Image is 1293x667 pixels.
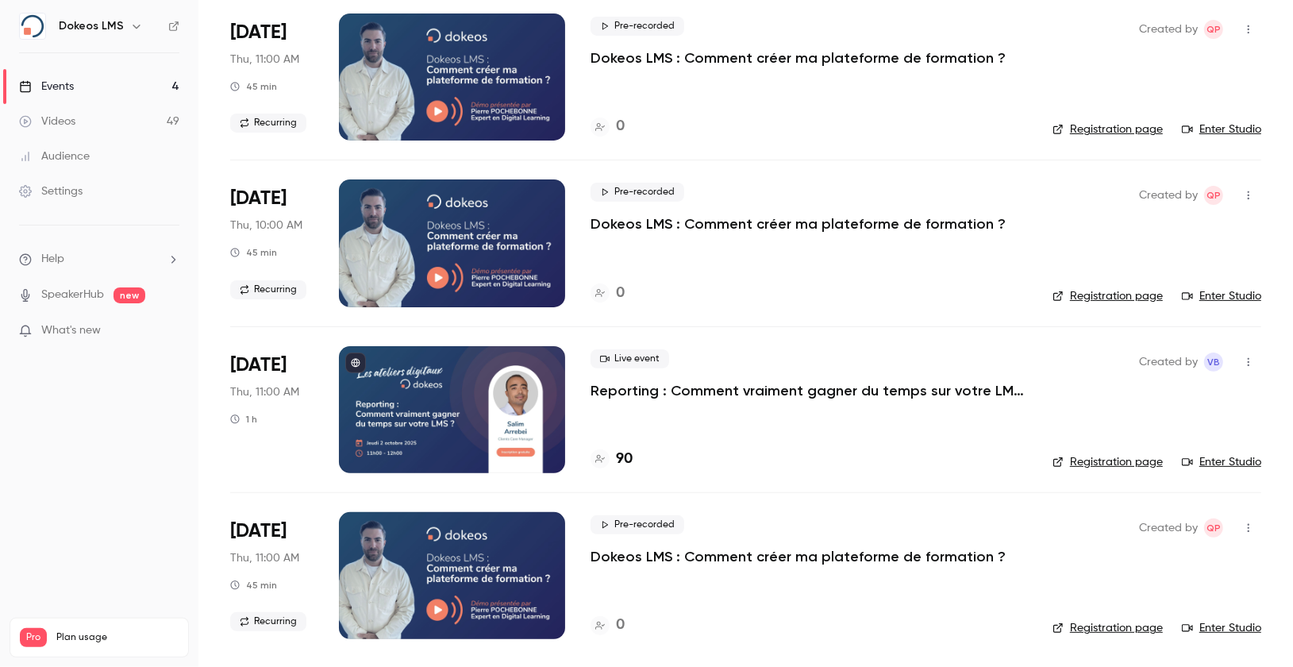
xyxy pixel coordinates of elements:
span: Quentin partenaires@dokeos.com [1204,186,1223,205]
span: [DATE] [230,519,287,544]
iframe: Noticeable Trigger [160,324,179,338]
a: Enter Studio [1182,620,1261,636]
span: [DATE] [230,20,287,45]
div: 45 min [230,80,277,93]
span: Created by [1139,519,1198,538]
div: 45 min [230,579,277,592]
span: Pre-recorded [591,515,684,534]
li: help-dropdown-opener [19,251,179,268]
span: VB [1207,353,1220,372]
div: Events [19,79,74,94]
img: Dokeos LMS [20,13,45,39]
span: Recurring [230,280,306,299]
span: What's new [41,322,101,339]
div: Videos [19,114,75,129]
span: Thu, 10:00 AM [230,218,302,233]
span: Created by [1139,186,1198,205]
a: Registration page [1052,288,1163,304]
span: Qp [1206,519,1221,538]
span: [DATE] [230,353,287,378]
span: [DATE] [230,186,287,211]
a: Registration page [1052,620,1163,636]
div: Oct 9 Thu, 11:00 AM (Europe/Paris) [230,512,314,639]
span: Created by [1139,353,1198,372]
div: Sep 25 Thu, 11:00 AM (Europe/Paris) [230,13,314,141]
div: Audience [19,148,90,164]
a: Enter Studio [1182,454,1261,470]
span: Thu, 11:00 AM [230,384,299,400]
span: Recurring [230,114,306,133]
h4: 0 [616,615,625,636]
a: Enter Studio [1182,288,1261,304]
span: new [114,287,145,303]
a: Dokeos LMS : Comment créer ma plateforme de formation ? [591,48,1006,67]
div: 1 h [230,413,257,426]
span: Pre-recorded [591,17,684,36]
span: Quentin partenaires@dokeos.com [1204,20,1223,39]
span: Pre-recorded [591,183,684,202]
h4: 90 [616,449,633,470]
h4: 0 [616,116,625,137]
span: Help [41,251,64,268]
span: Plan usage [56,631,179,644]
a: Registration page [1052,454,1163,470]
a: SpeakerHub [41,287,104,303]
span: Live event [591,349,669,368]
a: Registration page [1052,121,1163,137]
a: 0 [591,116,625,137]
a: 0 [591,283,625,304]
h4: 0 [616,283,625,304]
span: Recurring [230,612,306,631]
a: Dokeos LMS : Comment créer ma plateforme de formation ? [591,547,1006,566]
span: Pro [20,628,47,647]
div: 45 min [230,246,277,259]
a: 90 [591,449,633,470]
h6: Dokeos LMS [59,18,124,34]
span: Qp [1206,20,1221,39]
span: Thu, 11:00 AM [230,52,299,67]
span: Thu, 11:00 AM [230,550,299,566]
span: Vasileos Beck [1204,353,1223,372]
div: Oct 2 Thu, 10:00 AM (Europe/Paris) [230,179,314,307]
div: Settings [19,183,83,199]
span: Created by [1139,20,1198,39]
span: Quentin partenaires@dokeos.com [1204,519,1223,538]
a: Reporting : Comment vraiment gagner du temps sur votre LMS ? [591,381,1027,400]
a: 0 [591,615,625,636]
div: Oct 2 Thu, 11:00 AM (Europe/Paris) [230,346,314,473]
a: Enter Studio [1182,121,1261,137]
span: Qp [1206,186,1221,205]
a: Dokeos LMS : Comment créer ma plateforme de formation ? [591,214,1006,233]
